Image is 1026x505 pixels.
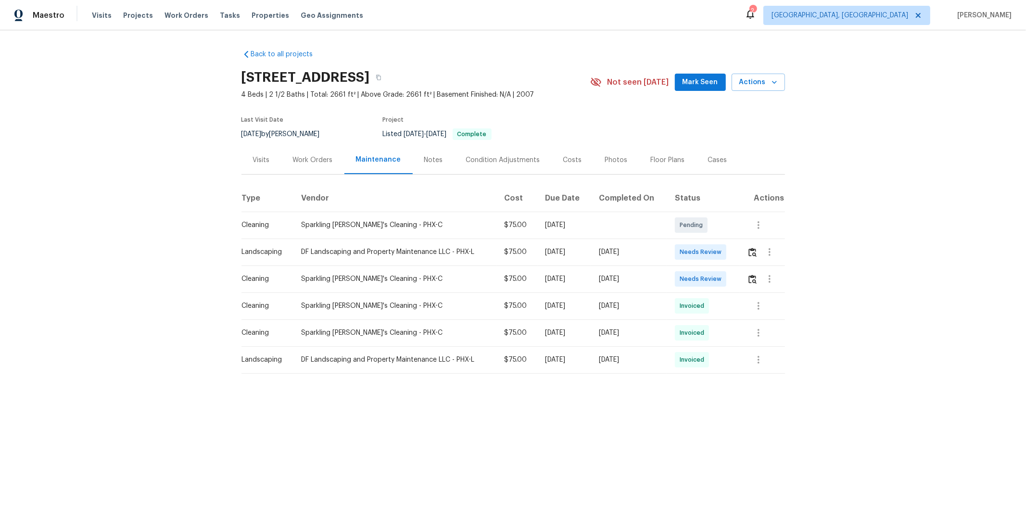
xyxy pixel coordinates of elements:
[680,274,725,284] span: Needs Review
[301,274,489,284] div: Sparkling [PERSON_NAME]'s Cleaning - PHX-C
[680,328,708,338] span: Invoiced
[123,11,153,20] span: Projects
[545,301,583,311] div: [DATE]
[241,128,331,140] div: by [PERSON_NAME]
[293,185,496,212] th: Vendor
[504,301,530,311] div: $75.00
[605,155,628,165] div: Photos
[253,155,270,165] div: Visits
[599,301,659,311] div: [DATE]
[953,11,1012,20] span: [PERSON_NAME]
[301,220,489,230] div: Sparkling [PERSON_NAME]'s Cleaning - PHX-C
[772,11,908,20] span: [GEOGRAPHIC_DATA], [GEOGRAPHIC_DATA]
[241,73,370,82] h2: [STREET_ADDRESS]
[747,267,758,290] button: Review Icon
[599,247,659,257] div: [DATE]
[356,155,401,164] div: Maintenance
[599,355,659,365] div: [DATE]
[739,76,777,88] span: Actions
[545,220,583,230] div: [DATE]
[675,74,726,91] button: Mark Seen
[454,131,491,137] span: Complete
[301,355,489,365] div: DF Landscaping and Property Maintenance LLC - PHX-L
[301,11,363,20] span: Geo Assignments
[504,247,530,257] div: $75.00
[563,155,582,165] div: Costs
[747,240,758,264] button: Review Icon
[92,11,112,20] span: Visits
[545,355,583,365] div: [DATE]
[165,11,208,20] span: Work Orders
[504,220,530,230] div: $75.00
[466,155,540,165] div: Condition Adjustments
[651,155,685,165] div: Floor Plans
[680,355,708,365] span: Invoiced
[252,11,289,20] span: Properties
[383,131,492,138] span: Listed
[667,185,739,212] th: Status
[404,131,424,138] span: [DATE]
[504,274,530,284] div: $75.00
[242,247,286,257] div: Landscaping
[545,247,583,257] div: [DATE]
[424,155,443,165] div: Notes
[241,90,590,100] span: 4 Beds | 2 1/2 Baths | Total: 2661 ft² | Above Grade: 2661 ft² | Basement Finished: N/A | 2007
[370,69,387,86] button: Copy Address
[504,355,530,365] div: $75.00
[220,12,240,19] span: Tasks
[748,275,757,284] img: Review Icon
[680,247,725,257] span: Needs Review
[242,220,286,230] div: Cleaning
[241,117,284,123] span: Last Visit Date
[301,328,489,338] div: Sparkling [PERSON_NAME]'s Cleaning - PHX-C
[496,185,537,212] th: Cost
[599,328,659,338] div: [DATE]
[301,301,489,311] div: Sparkling [PERSON_NAME]'s Cleaning - PHX-C
[504,328,530,338] div: $75.00
[33,11,64,20] span: Maestro
[749,6,756,15] div: 2
[591,185,667,212] th: Completed On
[680,220,707,230] span: Pending
[242,328,286,338] div: Cleaning
[680,301,708,311] span: Invoiced
[545,274,583,284] div: [DATE]
[241,131,262,138] span: [DATE]
[599,274,659,284] div: [DATE]
[608,77,669,87] span: Not seen [DATE]
[241,185,294,212] th: Type
[683,76,718,88] span: Mark Seen
[301,247,489,257] div: DF Landscaping and Property Maintenance LLC - PHX-L
[739,185,785,212] th: Actions
[242,355,286,365] div: Landscaping
[732,74,785,91] button: Actions
[748,248,757,257] img: Review Icon
[545,328,583,338] div: [DATE]
[404,131,447,138] span: -
[537,185,591,212] th: Due Date
[242,274,286,284] div: Cleaning
[241,50,334,59] a: Back to all projects
[427,131,447,138] span: [DATE]
[708,155,727,165] div: Cases
[242,301,286,311] div: Cleaning
[293,155,333,165] div: Work Orders
[383,117,404,123] span: Project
